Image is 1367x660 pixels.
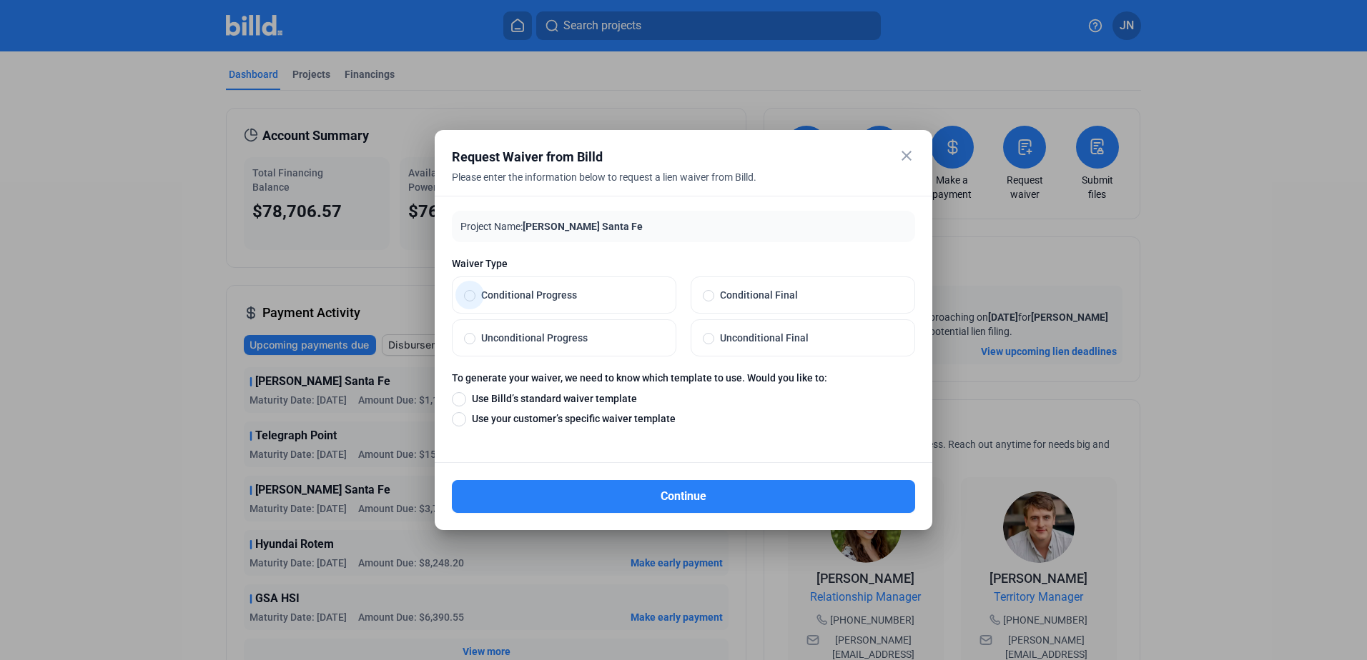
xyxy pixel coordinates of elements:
[466,391,637,406] span: Use Billd’s standard waiver template
[714,288,903,302] span: Conditional Final
[460,221,523,232] span: Project Name:
[452,147,879,167] div: Request Waiver from Billd
[452,480,915,513] button: Continue
[523,221,643,232] span: [PERSON_NAME] Santa Fe
[898,147,915,164] mat-icon: close
[452,170,879,201] div: Please enter the information below to request a lien waiver from Billd.
[475,288,664,302] span: Conditional Progress
[714,331,903,345] span: Unconditional Final
[466,411,676,426] span: Use your customer’s specific waiver template
[452,371,915,391] label: To generate your waiver, we need to know which template to use. Would you like to:
[452,256,915,271] span: Waiver Type
[475,331,664,345] span: Unconditional Progress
